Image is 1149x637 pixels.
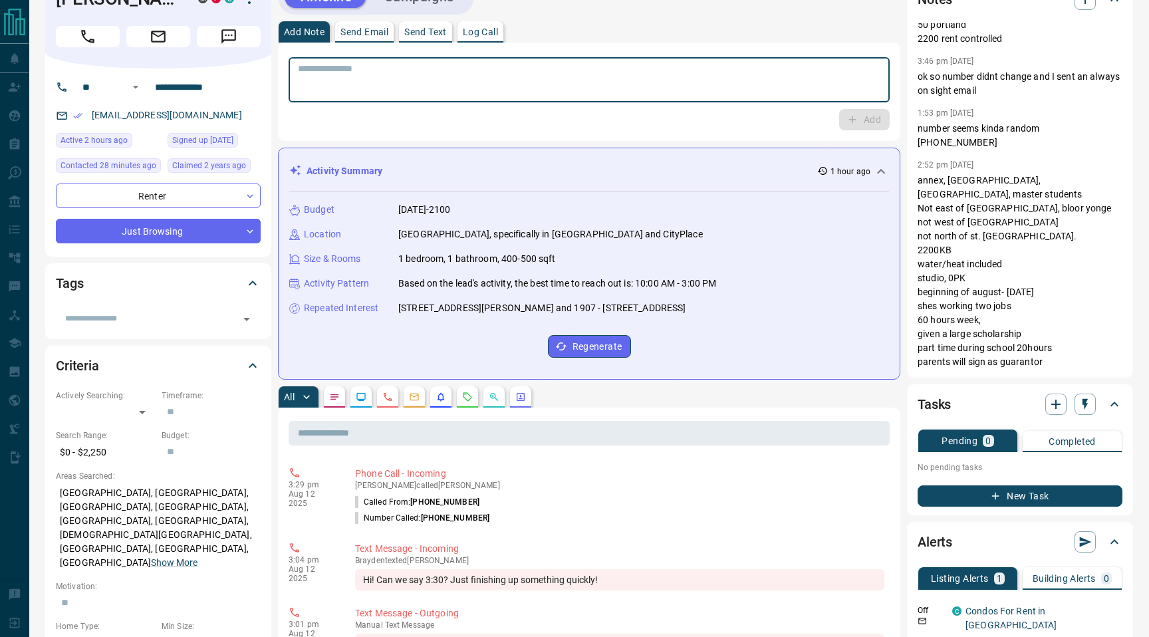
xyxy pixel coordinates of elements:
a: Condos For Rent in [GEOGRAPHIC_DATA] [965,606,1057,630]
p: Completed [1049,437,1096,446]
span: [PHONE_NUMBER] [421,513,490,523]
p: Areas Searched: [56,470,261,482]
p: 3:01 pm [289,620,335,629]
p: 0 [985,436,991,446]
p: ok so number didnt change and I sent an always on sight email [918,70,1122,98]
p: Brayden texted [PERSON_NAME] [355,556,884,565]
span: Contacted 28 minutes ago [61,159,156,172]
svg: Email Verified [73,111,82,120]
p: number seems kinda random [PHONE_NUMBER] [918,122,1122,150]
p: 1:53 pm [DATE] [918,108,974,118]
svg: Calls [382,392,393,402]
div: Renter [56,184,261,208]
p: 2:52 pm [DATE] [918,160,974,170]
div: Tue Aug 12 2025 [56,158,161,177]
h2: Tasks [918,394,951,415]
p: Actively Searching: [56,390,155,402]
p: Budget: [162,430,261,442]
p: [GEOGRAPHIC_DATA], [GEOGRAPHIC_DATA], [GEOGRAPHIC_DATA], [GEOGRAPHIC_DATA], [GEOGRAPHIC_DATA], [G... [56,482,261,574]
p: 1 [997,574,1002,583]
span: Email [126,26,190,47]
button: Open [237,310,256,328]
p: Building Alerts [1033,574,1096,583]
p: Min Size: [162,620,261,632]
p: Text Message [355,620,884,630]
button: New Task [918,485,1122,507]
div: Thu Jun 22 2023 [168,158,261,177]
div: Alerts [918,526,1122,558]
div: Just Browsing [56,219,261,243]
svg: Notes [329,392,340,402]
p: Pending [942,436,977,446]
span: Signed up [DATE] [172,134,233,147]
div: condos.ca [952,606,961,616]
p: Size & Rooms [304,252,361,266]
p: Search Range: [56,430,155,442]
span: Call [56,26,120,47]
a: [EMAIL_ADDRESS][DOMAIN_NAME] [92,110,242,120]
button: Regenerate [548,335,631,358]
p: Timeframe: [162,390,261,402]
p: No pending tasks [918,457,1122,477]
svg: Agent Actions [515,392,526,402]
p: Location [304,227,341,241]
p: 3:29 pm [289,480,335,489]
p: Aug 12 2025 [289,565,335,583]
p: Budget [304,203,334,217]
p: Send Email [340,27,388,37]
span: Claimed 2 years ago [172,159,246,172]
p: Aug 12 2025 [289,489,335,508]
p: Repeated Interest [304,301,378,315]
p: Based on the lead's activity, the best time to reach out is: 10:00 AM - 3:00 PM [398,277,716,291]
p: Called From: [355,496,479,508]
span: Message [197,26,261,47]
span: [PHONE_NUMBER] [410,497,479,507]
p: annex, [GEOGRAPHIC_DATA], [GEOGRAPHIC_DATA], master students Not east of [GEOGRAPHIC_DATA], bloor... [918,174,1122,369]
p: Number Called: [355,512,489,524]
svg: Email [918,616,927,626]
p: Listing Alerts [931,574,989,583]
p: Log Call [463,27,498,37]
p: All [284,392,295,402]
div: Criteria [56,350,261,382]
svg: Listing Alerts [436,392,446,402]
div: Tue Jun 20 2023 [168,133,261,152]
p: [DATE]-2100 [398,203,450,217]
div: Tags [56,267,261,299]
p: [GEOGRAPHIC_DATA], specifically in [GEOGRAPHIC_DATA] and CityPlace [398,227,703,241]
p: Send Text [404,27,447,37]
p: Off [918,604,944,616]
p: 3:04 pm [289,555,335,565]
h2: Tags [56,273,83,294]
div: Tue Aug 12 2025 [56,133,161,152]
h2: Alerts [918,531,952,553]
svg: Emails [409,392,420,402]
svg: Lead Browsing Activity [356,392,366,402]
div: Activity Summary1 hour ago [289,159,889,184]
p: Phone Call - Incoming [355,467,884,481]
span: Active 2 hours ago [61,134,128,147]
p: Text Message - Outgoing [355,606,884,620]
p: Text Message - Incoming [355,542,884,556]
div: Hi! Can we say 3:30? Just finishing up something quickly! [355,569,884,590]
p: Motivation: [56,580,261,592]
p: 3:46 pm [DATE] [918,57,974,66]
p: 1 bedroom, 1 bathroom, 400-500 sqft [398,252,556,266]
div: Tasks [918,388,1122,420]
p: 0 [1104,574,1109,583]
button: Open [128,79,144,95]
p: Activity Summary [307,164,382,178]
p: Add Note [284,27,324,37]
p: $0 - $2,250 [56,442,155,463]
p: [STREET_ADDRESS][PERSON_NAME] and 1907 - [STREET_ADDRESS] [398,301,686,315]
button: Show More [151,556,197,570]
h2: Criteria [56,355,99,376]
span: manual [355,620,383,630]
p: 1 hour ago [830,166,870,178]
svg: Requests [462,392,473,402]
p: Home Type: [56,620,155,632]
p: Activity Pattern [304,277,369,291]
p: [PERSON_NAME] called [PERSON_NAME] [355,481,884,490]
svg: Opportunities [489,392,499,402]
